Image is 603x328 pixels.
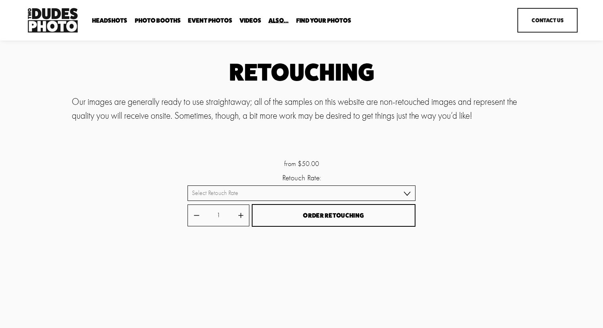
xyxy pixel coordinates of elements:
select: Select Retouch Rate [188,185,415,201]
div: from $50.00 [188,158,415,169]
span: Headshots [92,17,127,24]
span: Find Your Photos [296,17,351,24]
a: folder dropdown [135,17,181,24]
a: folder dropdown [92,17,127,24]
a: folder dropdown [296,17,351,24]
h1: Retouching [72,61,531,83]
p: Our images are generally ready to use straightaway; all of the samples on this website are non-re... [72,95,531,123]
a: Videos [239,17,261,24]
span: Order Retouching [303,210,364,221]
button: Decrease quantity by 1 [193,212,200,219]
img: Two Dudes Photo | Headshots, Portraits &amp; Photo Booths [25,6,80,35]
button: Increase quantity by 1 [237,212,244,219]
a: folder dropdown [268,17,289,24]
a: Event Photos [188,17,232,24]
div: Quantity [188,205,249,226]
a: Contact Us [517,8,578,33]
span: Photo Booths [135,17,181,24]
span: Also... [268,17,289,24]
button: Order Retouching [252,204,415,227]
label: Retouch Rate: [188,173,415,182]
